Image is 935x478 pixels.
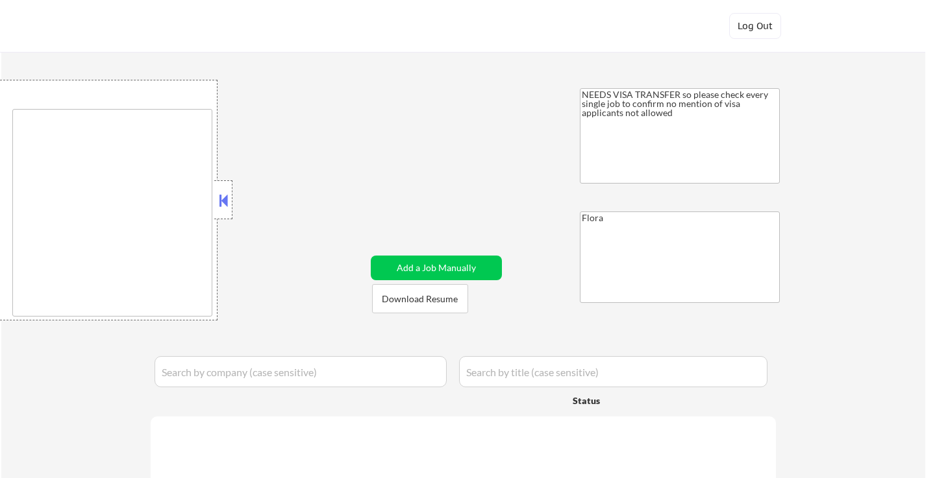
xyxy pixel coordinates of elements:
input: Search by company (case sensitive) [155,356,447,387]
button: Add a Job Manually [371,256,502,280]
div: Status [573,388,684,412]
button: Log Out [729,13,781,39]
input: Search by title (case sensitive) [459,356,767,387]
button: Download Resume [372,284,468,313]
